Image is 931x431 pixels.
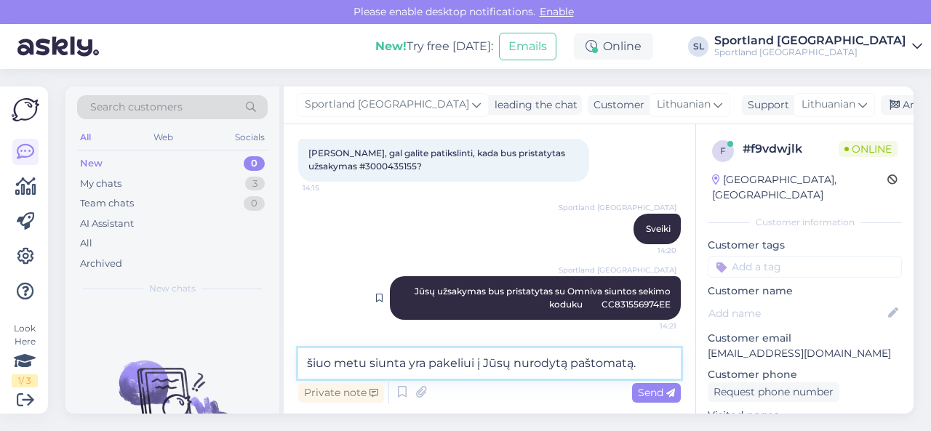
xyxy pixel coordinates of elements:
[12,374,38,387] div: 1 / 3
[712,172,887,203] div: [GEOGRAPHIC_DATA], [GEOGRAPHIC_DATA]
[714,47,906,58] div: Sportland [GEOGRAPHIC_DATA]
[708,256,902,278] input: Add a tag
[622,321,676,331] span: 14:21
[622,245,676,256] span: 14:20
[90,100,183,115] span: Search customers
[708,283,902,299] p: Customer name
[80,177,121,191] div: My chats
[12,98,39,121] img: Askly Logo
[245,177,265,191] div: 3
[80,236,92,251] div: All
[743,140,839,158] div: # f9vdwjlk
[499,33,556,60] button: Emails
[714,35,922,58] a: Sportland [GEOGRAPHIC_DATA]Sportland [GEOGRAPHIC_DATA]
[298,348,681,379] textarea: šiuo metu siunta yra pakeliui į Jūsų nurodytą paštomatą
[489,97,578,113] div: leading the chat
[742,97,789,113] div: Support
[588,97,644,113] div: Customer
[839,141,898,157] span: Online
[77,128,94,147] div: All
[708,216,902,229] div: Customer information
[80,156,103,171] div: New
[244,196,265,211] div: 0
[415,286,673,310] span: Jūsų užsakymas bus pristatytas su Omniva siuntos sekimo koduku CC831556974EE
[559,202,676,213] span: Sportland [GEOGRAPHIC_DATA]
[232,128,268,147] div: Socials
[80,217,134,231] div: AI Assistant
[80,257,122,271] div: Archived
[708,346,902,361] p: [EMAIL_ADDRESS][DOMAIN_NAME]
[244,156,265,171] div: 0
[720,145,726,156] span: f
[298,383,384,403] div: Private note
[708,331,902,346] p: Customer email
[303,182,357,193] span: 14:15
[708,238,902,253] p: Customer tags
[535,5,578,18] span: Enable
[646,223,671,234] span: Sveiki
[80,196,134,211] div: Team chats
[708,408,902,423] p: Visited pages
[12,322,38,387] div: Look Here
[151,128,176,147] div: Web
[714,35,906,47] div: Sportland [GEOGRAPHIC_DATA]
[688,36,708,57] div: SL
[574,33,653,60] div: Online
[708,367,902,382] p: Customer phone
[375,39,407,53] b: New!
[638,386,675,399] span: Send
[657,97,711,113] span: Lithuanian
[375,38,493,55] div: Try free [DATE]:
[708,305,885,321] input: Add name
[559,265,676,275] span: Sportland [GEOGRAPHIC_DATA]
[308,148,567,172] span: [PERSON_NAME], gal galite patikslinti, kada bus pristatytas užsakymas #3000435155?
[305,97,469,113] span: Sportland [GEOGRAPHIC_DATA]
[708,382,839,402] div: Request phone number
[802,97,855,113] span: Lithuanian
[149,282,196,295] span: New chats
